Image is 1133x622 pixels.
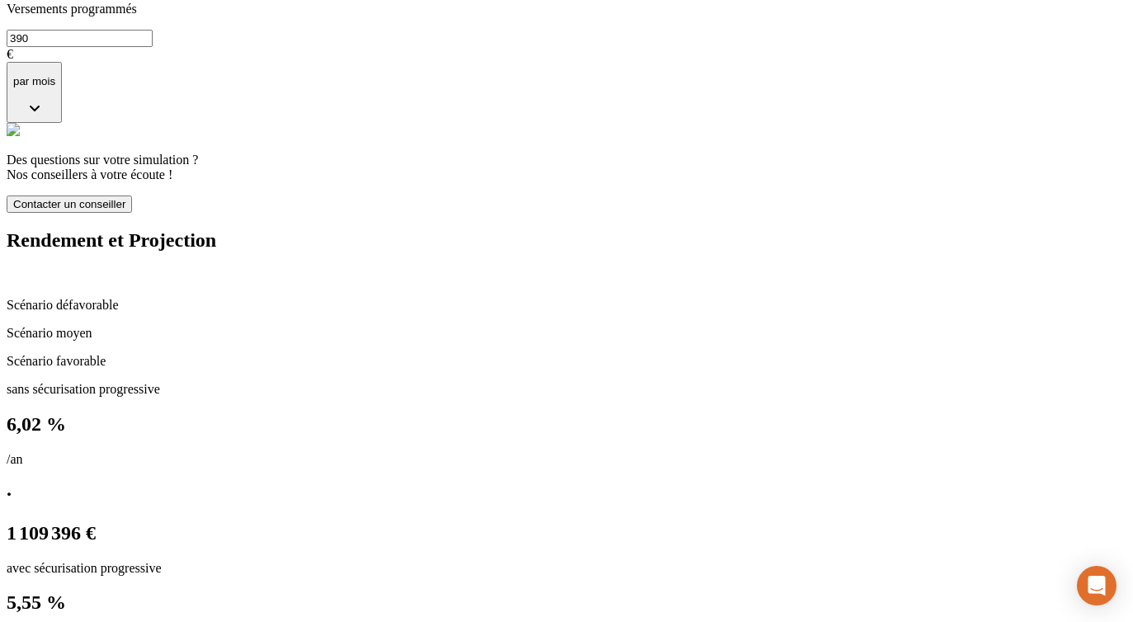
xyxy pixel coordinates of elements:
div: Open Intercom Messenger [1077,566,1116,606]
p: Versements programmés [7,2,1126,16]
p: avec sécurisation progressive [7,561,1126,576]
h2: · [7,483,1126,506]
h2: Rendement et Projection [7,229,1126,252]
img: alexis.png [7,123,20,136]
span: Contacter un conseiller [13,198,125,210]
p: Scénario moyen [7,326,1126,341]
h2: 5,55 % [7,591,1126,614]
p: Scénario favorable [7,354,1126,369]
button: par mois [7,62,62,124]
p: sans sécurisation progressive [7,382,1126,397]
p: par mois [13,75,55,87]
h2: 6,02 % [7,413,1126,436]
p: /an [7,452,1126,467]
span: Nos conseillers à votre écoute ! [7,167,172,181]
span: € [7,47,13,61]
p: Scénario défavorable [7,298,1126,313]
h2: 1 109 396 € [7,522,1126,544]
button: Contacter un conseiller [7,196,132,213]
span: Des questions sur votre simulation ? [7,153,198,167]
